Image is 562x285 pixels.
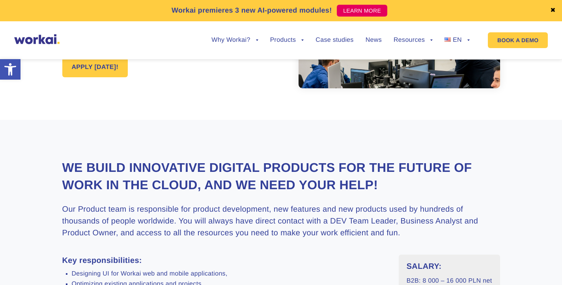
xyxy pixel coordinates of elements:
a: Why Workai? [211,37,258,43]
a: BOOK A DEMO [488,32,548,48]
span: EN [453,37,462,43]
a: LEARN MORE [337,5,387,17]
a: ✖ [550,7,556,14]
a: Privacy Policy [116,211,153,219]
strong: Key responsibilities: [62,256,142,265]
h2: We build innovative digital products for the future of work in the Cloud, and we need your help! [62,159,500,193]
a: APPLY [DATE]! [62,58,128,77]
input: I hereby consent to the processing of my personal data of a special category contained in my appl... [2,151,7,156]
h3: SALARY: [407,261,492,272]
li: Designing UI for Workai web and mobile applications, [72,270,387,278]
a: Resources [394,37,433,43]
input: I hereby consent to the processing of the personal data I have provided during the recruitment pr... [2,110,7,115]
a: Products [270,37,304,43]
span: I hereby consent to the processing of the personal data I have provided during the recruitment pr... [2,109,357,131]
a: News [366,37,382,43]
a: Case studies [316,37,353,43]
span: Mobile phone number [185,32,248,40]
h3: Our Product team is responsible for product development, new features and new products used by hu... [62,203,500,239]
span: I hereby consent to the processing of my personal data of a special category contained in my appl... [2,150,367,179]
p: Workai premieres 3 new AI-powered modules! [172,5,332,16]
